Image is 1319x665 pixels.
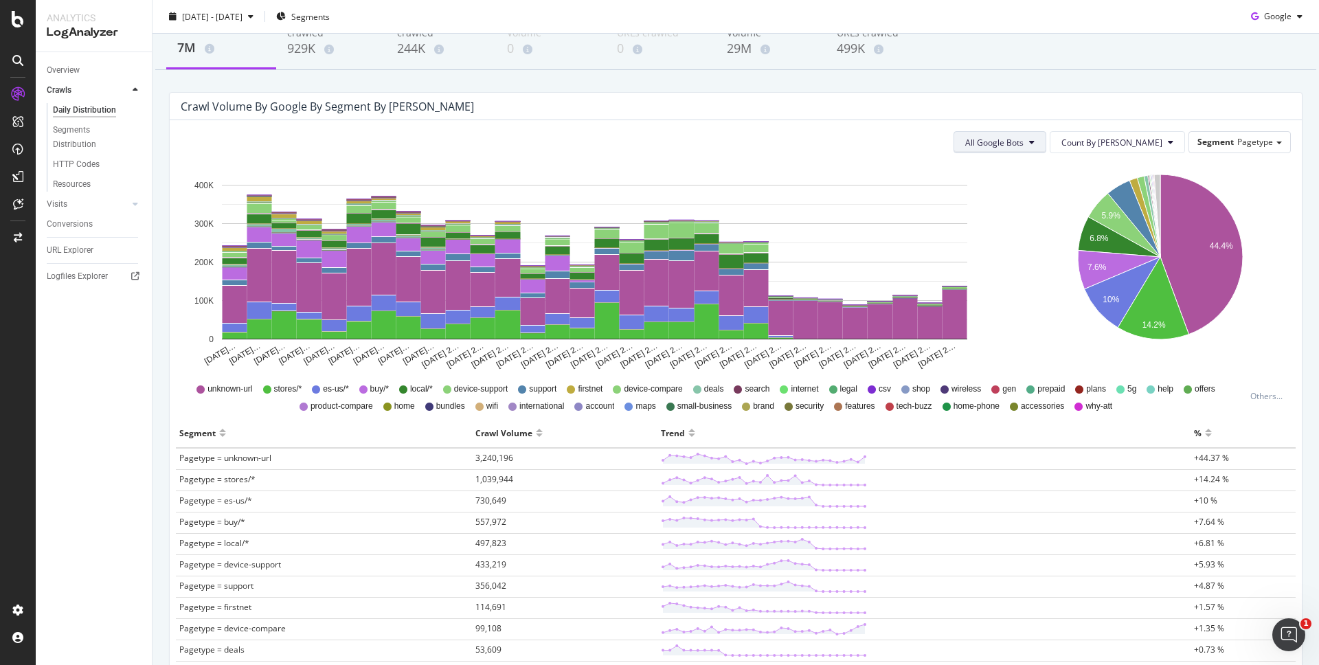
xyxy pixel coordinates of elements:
[179,473,256,485] span: Pagetype = stores/*
[209,335,214,344] text: 0
[753,401,774,412] span: brand
[271,5,335,27] button: Segments
[323,383,348,395] span: es-us/*
[394,401,415,412] span: home
[1237,136,1273,148] span: Pagetype
[53,123,129,152] div: Segments Distribution
[181,164,1008,370] svg: A chart.
[796,401,824,412] span: security
[617,40,705,58] div: 0
[311,401,373,412] span: product-compare
[837,40,925,58] div: 499K
[1037,383,1065,395] span: prepaid
[529,383,556,395] span: support
[1194,644,1224,655] span: +0.73 %
[1087,262,1107,272] text: 7.6%
[1194,495,1217,506] span: +10 %
[47,197,128,212] a: Visits
[53,177,91,192] div: Resources
[475,601,506,613] span: 114,691
[164,5,259,27] button: [DATE] - [DATE]
[1127,383,1136,395] span: 5g
[1197,136,1234,148] span: Segment
[475,473,513,485] span: 1,039,944
[475,622,501,634] span: 99,108
[578,383,602,395] span: firstnet
[47,243,142,258] a: URL Explorer
[704,383,724,395] span: deals
[745,383,769,395] span: search
[845,401,875,412] span: features
[436,401,465,412] span: bundles
[475,452,513,464] span: 3,240,196
[287,40,375,58] div: 929K
[194,258,214,267] text: 200K
[1090,234,1109,243] text: 6.8%
[194,181,214,190] text: 400K
[954,131,1046,153] button: All Google Bots
[475,422,532,444] div: Crawl Volume
[53,177,142,192] a: Resources
[47,217,93,232] div: Conversions
[475,495,506,506] span: 730,649
[475,559,506,570] span: 433,219
[1194,601,1224,613] span: +1.57 %
[1194,473,1229,485] span: +14.24 %
[661,422,685,444] div: Trend
[635,401,655,412] span: maps
[475,537,506,549] span: 497,823
[53,157,142,172] a: HTTP Codes
[1142,320,1165,330] text: 14.2%
[1245,5,1308,27] button: Google
[47,269,142,284] a: Logfiles Explorer
[954,401,1000,412] span: home-phone
[1103,295,1119,305] text: 10%
[53,103,116,117] div: Daily Distribution
[177,39,265,57] div: 7M
[179,495,252,506] span: Pagetype = es-us/*
[182,10,243,22] span: [DATE] - [DATE]
[47,269,108,284] div: Logfiles Explorer
[1264,10,1292,22] span: Google
[179,559,281,570] span: Pagetype = device-support
[179,537,249,549] span: Pagetype = local/*
[1194,452,1229,464] span: +44.37 %
[1086,383,1106,395] span: plans
[1194,580,1224,591] span: +4.87 %
[47,83,128,98] a: Crawls
[1002,383,1016,395] span: gen
[179,422,216,444] div: Segment
[179,452,271,464] span: Pagetype = unknown-url
[179,644,245,655] span: Pagetype = deals
[1158,383,1173,395] span: help
[1194,537,1224,549] span: +6.81 %
[965,137,1024,148] span: All Google Bots
[194,219,214,229] text: 300K
[53,123,142,152] a: Segments Distribution
[1194,622,1224,634] span: +1.35 %
[1029,164,1292,370] svg: A chart.
[207,383,252,395] span: unknown-url
[454,383,508,395] span: device-support
[1300,618,1311,629] span: 1
[912,383,930,395] span: shop
[410,383,433,395] span: local/*
[879,383,891,395] span: csv
[1194,422,1202,444] div: %
[951,383,981,395] span: wireless
[507,40,595,58] div: 0
[475,516,506,528] span: 557,972
[47,63,142,78] a: Overview
[624,383,682,395] span: device-compare
[291,10,330,22] span: Segments
[47,11,141,25] div: Analytics
[47,243,93,258] div: URL Explorer
[1194,516,1224,528] span: +7.64 %
[677,401,732,412] span: small-business
[791,383,818,395] span: internet
[194,296,214,306] text: 100K
[1021,401,1064,412] span: accessories
[1209,242,1232,251] text: 44.4%
[53,103,142,117] a: Daily Distribution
